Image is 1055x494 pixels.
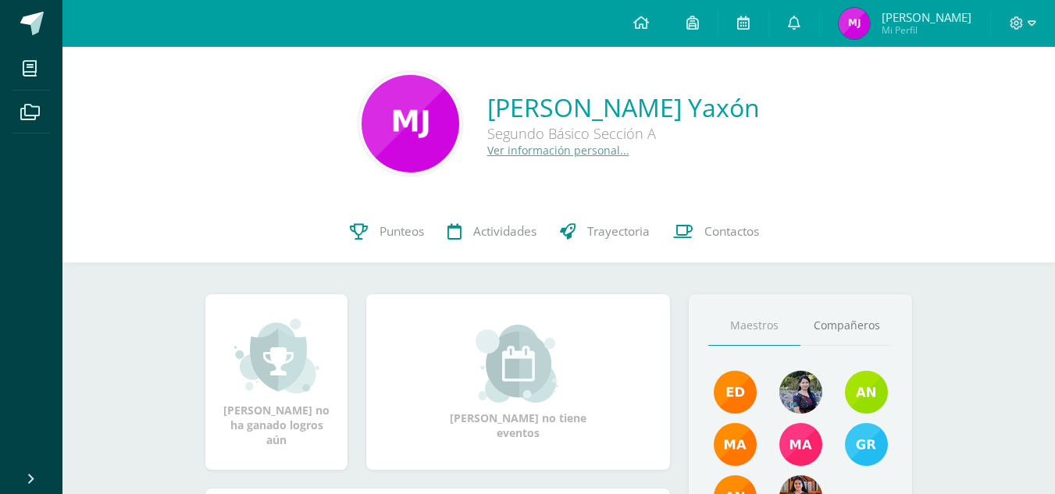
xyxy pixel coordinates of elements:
img: event_small.png [476,325,561,403]
div: Segundo Básico Sección A [487,124,760,143]
img: achievement_small.png [234,317,319,395]
span: Actividades [473,223,536,240]
div: [PERSON_NAME] no tiene eventos [440,325,597,440]
a: Compañeros [800,306,893,346]
a: Ver información personal... [487,143,629,158]
img: d37e47cdd1fbdf4837ab9425eedbf1f3.png [839,8,870,39]
span: Mi Perfil [882,23,971,37]
img: f40e456500941b1b33f0807dd74ea5cf.png [714,371,757,414]
img: 9b17679b4520195df407efdfd7b84603.png [779,371,822,414]
img: e6b27947fbea61806f2b198ab17e5dde.png [845,371,888,414]
span: Trayectoria [587,223,650,240]
a: [PERSON_NAME] Yaxón [487,91,760,124]
span: Contactos [704,223,759,240]
img: 7766054b1332a6085c7723d22614d631.png [779,423,822,466]
a: Punteos [338,201,436,263]
div: [PERSON_NAME] no ha ganado logros aún [221,317,332,447]
a: Contactos [661,201,771,263]
span: Punteos [380,223,424,240]
span: [PERSON_NAME] [882,9,971,25]
img: 4c9e77da2742e61250d75eecf910513d.png [362,75,459,172]
a: Trayectoria [548,201,661,263]
img: b7ce7144501556953be3fc0a459761b8.png [845,423,888,466]
a: Actividades [436,201,548,263]
img: 560278503d4ca08c21e9c7cd40ba0529.png [714,423,757,466]
a: Maestros [708,306,800,346]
